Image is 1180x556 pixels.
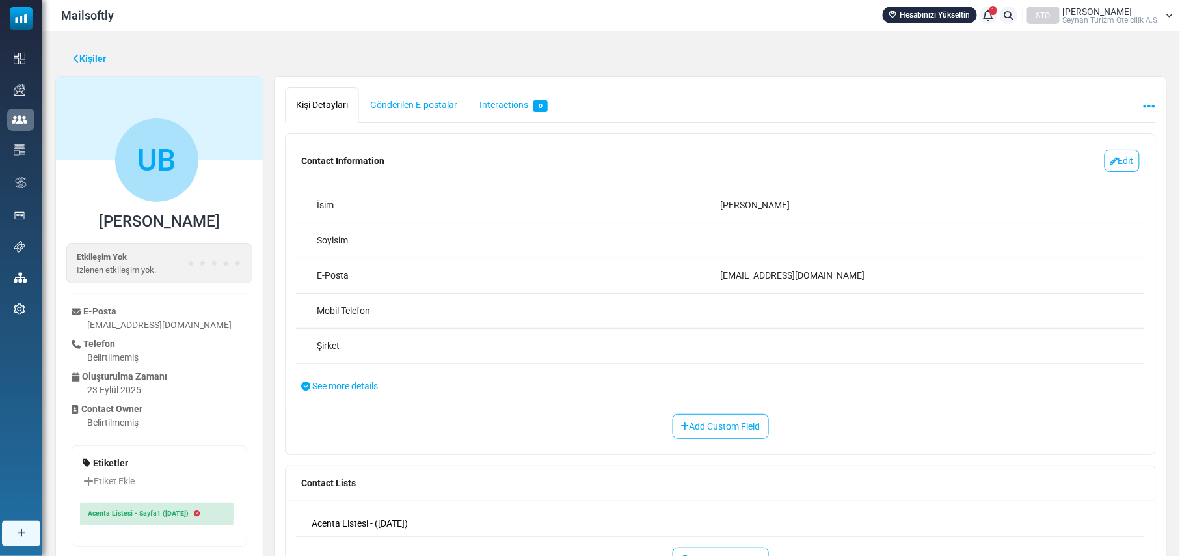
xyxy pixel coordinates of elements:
div: E-Posta [72,305,247,318]
a: Kişi Detayları [285,87,359,123]
a: Hesabınızı Yükseltin [883,7,977,23]
img: dashboard-icon.svg [14,53,25,64]
div: Soyisim [317,234,721,247]
div: STO [1027,7,1060,24]
img: settings-icon.svg [14,303,25,315]
img: support-icon.svg [14,241,25,253]
h4: [PERSON_NAME] [99,212,220,231]
p: Etkileşim Yok [77,251,156,264]
span: translation missing: tr.translations.contact_owner [81,402,142,416]
span: 0 [533,100,548,112]
img: campaigns-icon.png [14,84,25,96]
div: Telefon [72,337,247,351]
div: - [721,339,1125,353]
img: mailsoftly_icon_blue_white.svg [10,7,33,30]
span: ★ [187,257,195,270]
span: ★ [198,257,207,270]
img: landing_pages.svg [14,210,25,221]
a: Kişiler [74,52,106,66]
div: Belirtilmemiş [87,351,247,365]
span: 1 [990,6,997,15]
p: Etiketler [83,456,236,470]
a: Acenta Listesi - ([DATE]) [312,517,408,531]
div: Belirtilmemiş [87,416,247,430]
div: Mobil Telefon [317,304,721,318]
span: ★ [222,257,230,270]
span: Mailsoftly [61,7,114,24]
img: workflow.svg [14,175,28,190]
span: Seynan Turi̇zm Otelci̇li̇k A.S [1063,16,1158,24]
div: Şirket [317,339,721,353]
div: İsim [317,199,721,212]
div: E-Posta [317,269,721,283]
div: Oluşturulma Zamanı [72,370,247,383]
a: Gönderilen E-postalar [359,87,468,123]
div: - [721,304,1125,318]
span: [PERSON_NAME] [1063,7,1133,16]
p: Contact Lists [286,466,1155,501]
span: UB [115,118,198,202]
span: ★ [234,257,242,270]
a: Interactions [468,87,559,123]
a: Etiket Ekle [83,470,141,492]
img: contacts-icon-active.svg [12,115,27,124]
p: Contact Information [301,154,384,168]
a: Edit [1105,150,1140,172]
div: [PERSON_NAME] [721,199,1125,212]
span: See more details [312,381,378,391]
span: ★ [210,257,219,270]
img: email-templates-icon.svg [14,144,25,156]
div: [EMAIL_ADDRESS][DOMAIN_NAME] [87,318,247,332]
div: [EMAIL_ADDRESS][DOMAIN_NAME] [721,269,1125,283]
a: Acenta Listesi - Sayfa1 ([DATE]) [85,508,191,520]
a: STO [PERSON_NAME] Seynan Turi̇zm Otelci̇li̇k A.S [1027,7,1173,24]
a: 1 [980,7,997,24]
a: Etiketi Kaldır [194,510,200,518]
p: Izlenen etkileşim yok. [77,264,156,277]
a: Add Custom Field [673,414,769,439]
div: 23 Eylül 2025 [87,383,247,397]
